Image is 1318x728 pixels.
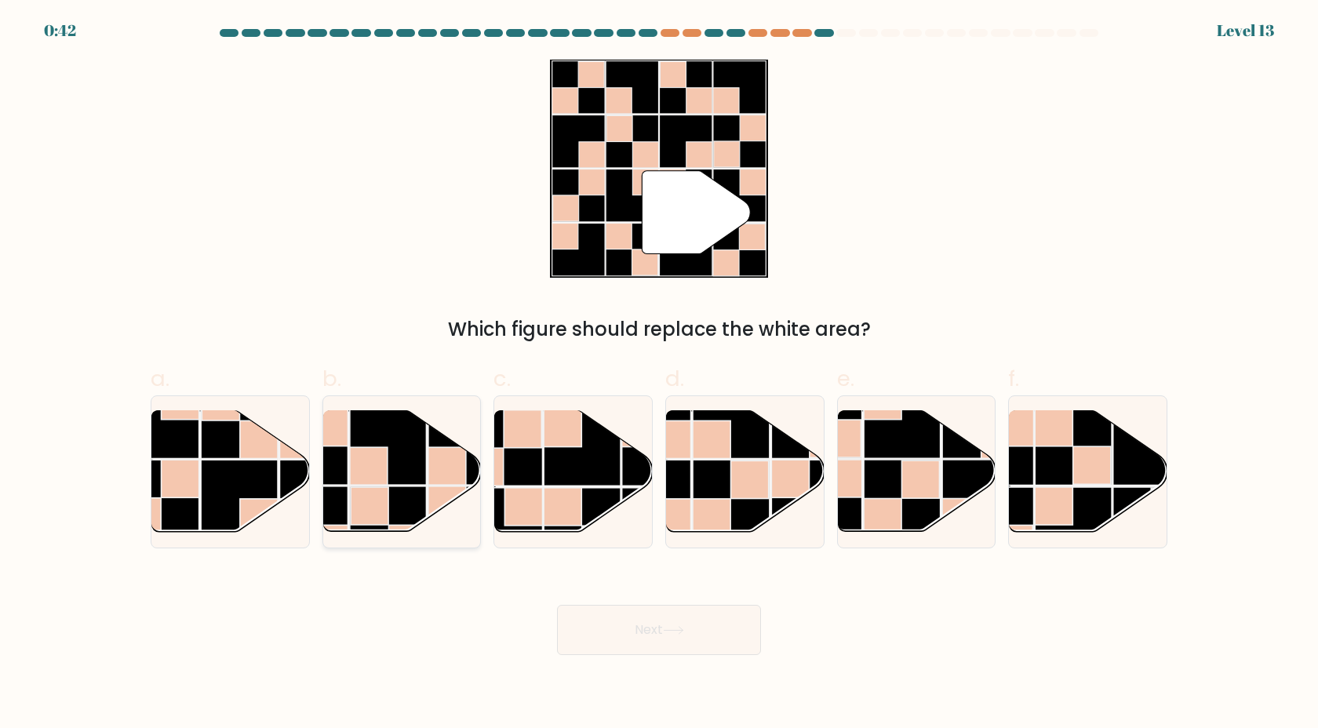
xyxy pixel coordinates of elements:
[44,19,76,42] div: 0:42
[151,363,169,394] span: a.
[837,363,854,394] span: e.
[493,363,511,394] span: c.
[665,363,684,394] span: d.
[557,605,761,655] button: Next
[1008,363,1019,394] span: f.
[642,171,750,254] g: "
[1217,19,1274,42] div: Level 13
[322,363,341,394] span: b.
[160,315,1158,344] div: Which figure should replace the white area?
